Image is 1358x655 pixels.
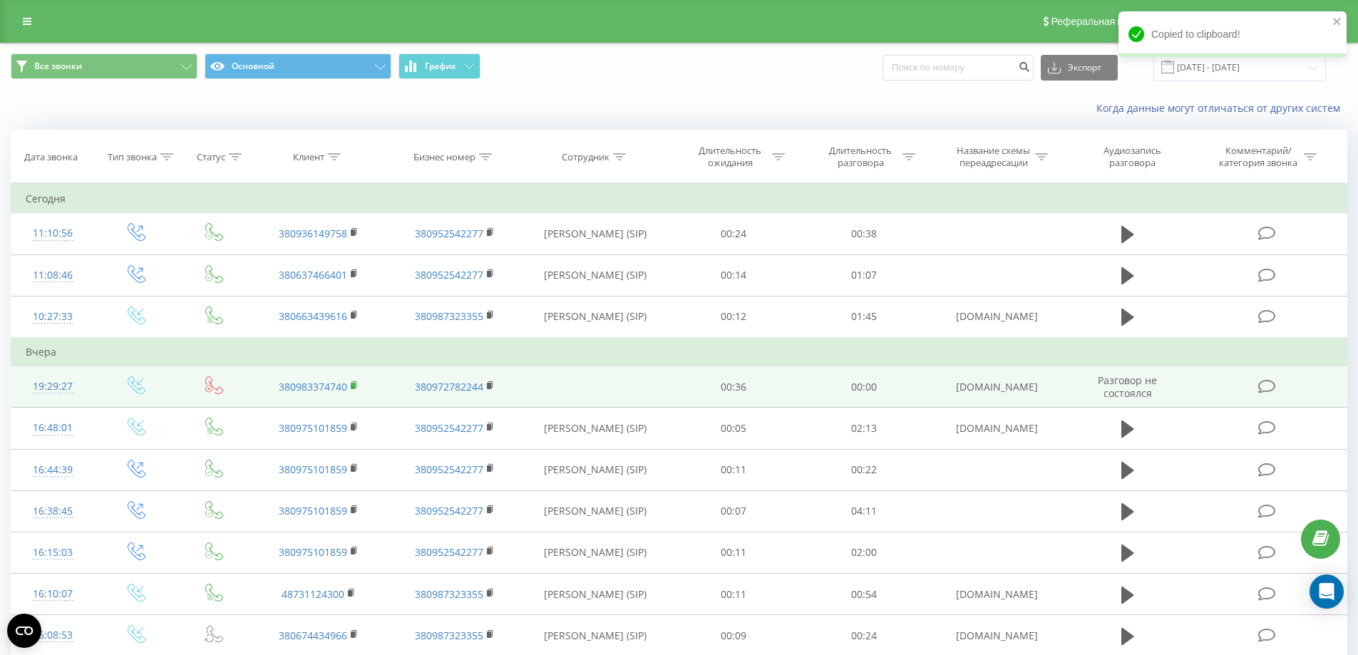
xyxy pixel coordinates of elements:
[26,262,81,289] div: 11:08:46
[279,504,347,517] a: 380975101859
[1310,574,1344,609] div: Open Intercom Messenger
[823,145,899,169] div: Длительность разговора
[26,373,81,401] div: 19:29:27
[24,151,78,163] div: Дата звонка
[425,61,456,71] span: График
[523,574,669,615] td: [PERSON_NAME] (SIP)
[1217,145,1300,169] div: Комментарий/категория звонка
[415,268,483,282] a: 380952542277
[1096,101,1347,115] a: Когда данные могут отличаться от других систем
[523,449,669,490] td: [PERSON_NAME] (SIP)
[799,408,930,449] td: 02:13
[523,490,669,532] td: [PERSON_NAME] (SIP)
[799,574,930,615] td: 00:54
[415,545,483,559] a: 380952542277
[205,53,391,79] button: Основной
[669,408,799,449] td: 00:05
[279,629,347,642] a: 380674434966
[26,220,81,247] div: 11:10:56
[279,545,347,559] a: 380975101859
[415,587,483,601] a: 380987323355
[413,151,475,163] div: Бизнес номер
[669,254,799,296] td: 00:14
[929,366,1064,408] td: [DOMAIN_NAME]
[929,408,1064,449] td: [DOMAIN_NAME]
[279,463,347,476] a: 380975101859
[799,296,930,338] td: 01:45
[523,213,669,254] td: [PERSON_NAME] (SIP)
[7,614,41,648] button: Open CMP widget
[26,580,81,608] div: 16:10:07
[415,227,483,240] a: 380952542277
[523,408,669,449] td: [PERSON_NAME] (SIP)
[293,151,324,163] div: Клиент
[34,61,82,72] span: Все звонки
[1332,16,1342,29] button: close
[692,145,768,169] div: Длительность ожидания
[523,532,669,573] td: [PERSON_NAME] (SIP)
[26,497,81,525] div: 16:38:45
[929,296,1064,338] td: [DOMAIN_NAME]
[11,185,1347,213] td: Сегодня
[523,296,669,338] td: [PERSON_NAME] (SIP)
[415,380,483,393] a: 380972782244
[398,53,480,79] button: График
[669,532,799,573] td: 00:11
[669,490,799,532] td: 00:07
[415,421,483,435] a: 380952542277
[669,366,799,408] td: 00:36
[26,303,81,331] div: 10:27:33
[799,366,930,408] td: 00:00
[279,268,347,282] a: 380637466401
[955,145,1032,169] div: Название схемы переадресации
[1041,55,1118,81] button: Экспорт
[1098,373,1157,400] span: Разговор не состоялся
[415,463,483,476] a: 380952542277
[1086,145,1178,169] div: Аудиозапись разговора
[523,254,669,296] td: [PERSON_NAME] (SIP)
[197,151,225,163] div: Статус
[108,151,157,163] div: Тип звонка
[929,574,1064,615] td: [DOMAIN_NAME]
[415,504,483,517] a: 380952542277
[415,309,483,323] a: 380987323355
[562,151,609,163] div: Сотрудник
[669,296,799,338] td: 00:12
[11,53,197,79] button: Все звонки
[1118,11,1347,57] div: Copied to clipboard!
[669,213,799,254] td: 00:24
[669,574,799,615] td: 00:11
[26,622,81,649] div: 15:08:53
[883,55,1034,81] input: Поиск по номеру
[799,449,930,490] td: 00:22
[669,449,799,490] td: 00:11
[26,414,81,442] div: 16:48:01
[799,490,930,532] td: 04:11
[415,629,483,642] a: 380987323355
[279,421,347,435] a: 380975101859
[799,213,930,254] td: 00:38
[11,338,1347,366] td: Вчера
[279,380,347,393] a: 380983374740
[279,227,347,240] a: 380936149758
[1051,16,1168,27] span: Реферальная программа
[799,532,930,573] td: 02:00
[279,309,347,323] a: 380663439616
[26,539,81,567] div: 16:15:03
[282,587,344,601] a: 48731124300
[26,456,81,484] div: 16:44:39
[799,254,930,296] td: 01:07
